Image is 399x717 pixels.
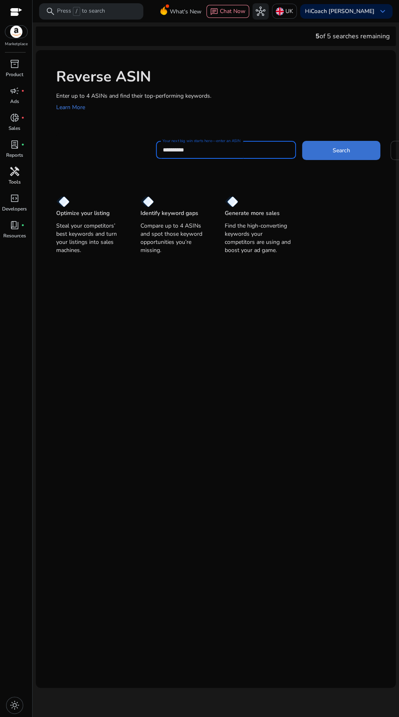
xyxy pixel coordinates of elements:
span: donut_small [10,113,20,123]
span: Search [332,146,350,155]
p: Sales [9,125,20,132]
p: Steal your competitors’ best keywords and turn your listings into sales machines. [56,222,124,254]
div: of 5 searches remaining [316,31,390,41]
p: Hi [305,9,375,14]
span: keyboard_arrow_down [378,7,388,16]
span: / [73,7,80,16]
span: lab_profile [10,140,20,149]
p: Optimize your listing [56,209,110,217]
button: chatChat Now [206,5,249,18]
img: amazon.svg [5,26,27,38]
p: Enter up to 4 ASINs and find their top-performing keywords. [56,92,388,100]
p: Marketplace [5,41,28,47]
p: Developers [2,205,27,213]
p: Press to search [57,7,105,16]
span: book_4 [10,220,20,230]
p: Identify keyword gaps [140,209,198,217]
img: uk.svg [276,7,284,15]
span: Chat Now [220,7,246,15]
button: hub [252,3,269,20]
span: campaign [10,86,20,96]
button: Search [302,141,380,160]
img: diamond.svg [56,196,70,207]
img: diamond.svg [140,196,154,207]
p: Product [6,71,23,78]
span: What's New [170,4,202,19]
img: diamond.svg [225,196,238,207]
p: Tools [9,178,21,186]
span: fiber_manual_record [21,89,24,92]
span: 5 [316,32,320,41]
span: chat [210,8,218,16]
p: Generate more sales [225,209,280,217]
span: inventory_2 [10,59,20,69]
b: Coach [PERSON_NAME] [311,7,375,15]
span: fiber_manual_record [21,143,24,146]
p: UK [285,4,293,18]
span: hub [256,7,265,16]
span: search [46,7,55,16]
p: Compare up to 4 ASINs and spot those keyword opportunities you’re missing. [140,222,208,254]
mat-label: Your next big win starts here—enter an ASIN [162,138,240,144]
p: Ads [10,98,19,105]
a: Learn More [56,103,85,111]
span: handyman [10,167,20,176]
h1: Reverse ASIN [56,68,388,86]
span: fiber_manual_record [21,116,24,119]
p: Resources [3,232,26,239]
span: code_blocks [10,193,20,203]
p: Reports [6,151,23,159]
p: Find the high-converting keywords your competitors are using and boost your ad game. [225,222,293,254]
span: fiber_manual_record [21,224,24,227]
span: light_mode [10,700,20,710]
